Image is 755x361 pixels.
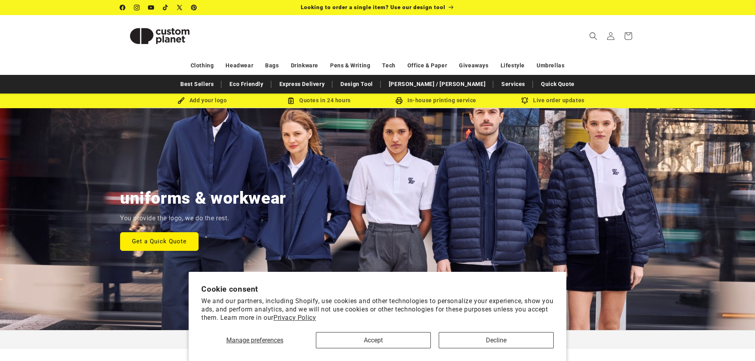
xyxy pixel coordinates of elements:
[537,77,579,91] a: Quick Quote
[176,77,218,91] a: Best Sellers
[201,297,554,322] p: We and our partners, including Shopify, use cookies and other technologies to personalize your ex...
[501,59,525,73] a: Lifestyle
[537,59,564,73] a: Umbrellas
[201,285,554,294] h2: Cookie consent
[521,97,528,104] img: Order updates
[385,77,489,91] a: [PERSON_NAME] / [PERSON_NAME]
[120,187,286,209] h2: uniforms & workwear
[301,4,445,10] span: Looking to order a single item? Use our design tool
[585,27,602,45] summary: Search
[117,15,202,57] a: Custom Planet
[495,96,612,105] div: Live order updates
[316,332,431,348] button: Accept
[201,332,308,348] button: Manage preferences
[275,77,329,91] a: Express Delivery
[287,97,294,104] img: Order Updates Icon
[191,59,214,73] a: Clothing
[120,232,199,250] a: Get a Quick Quote
[144,96,261,105] div: Add your logo
[226,77,267,91] a: Eco Friendly
[291,59,318,73] a: Drinkware
[459,59,488,73] a: Giveaways
[330,59,370,73] a: Pens & Writing
[226,336,283,344] span: Manage preferences
[273,314,316,321] a: Privacy Policy
[336,77,377,91] a: Design Tool
[120,18,199,54] img: Custom Planet
[378,96,495,105] div: In-house printing service
[178,97,185,104] img: Brush Icon
[396,97,403,104] img: In-house printing
[265,59,279,73] a: Bags
[439,332,554,348] button: Decline
[120,213,229,224] p: You provide the logo, we do the rest.
[382,59,395,73] a: Tech
[497,77,529,91] a: Services
[261,96,378,105] div: Quotes in 24 hours
[226,59,253,73] a: Headwear
[407,59,447,73] a: Office & Paper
